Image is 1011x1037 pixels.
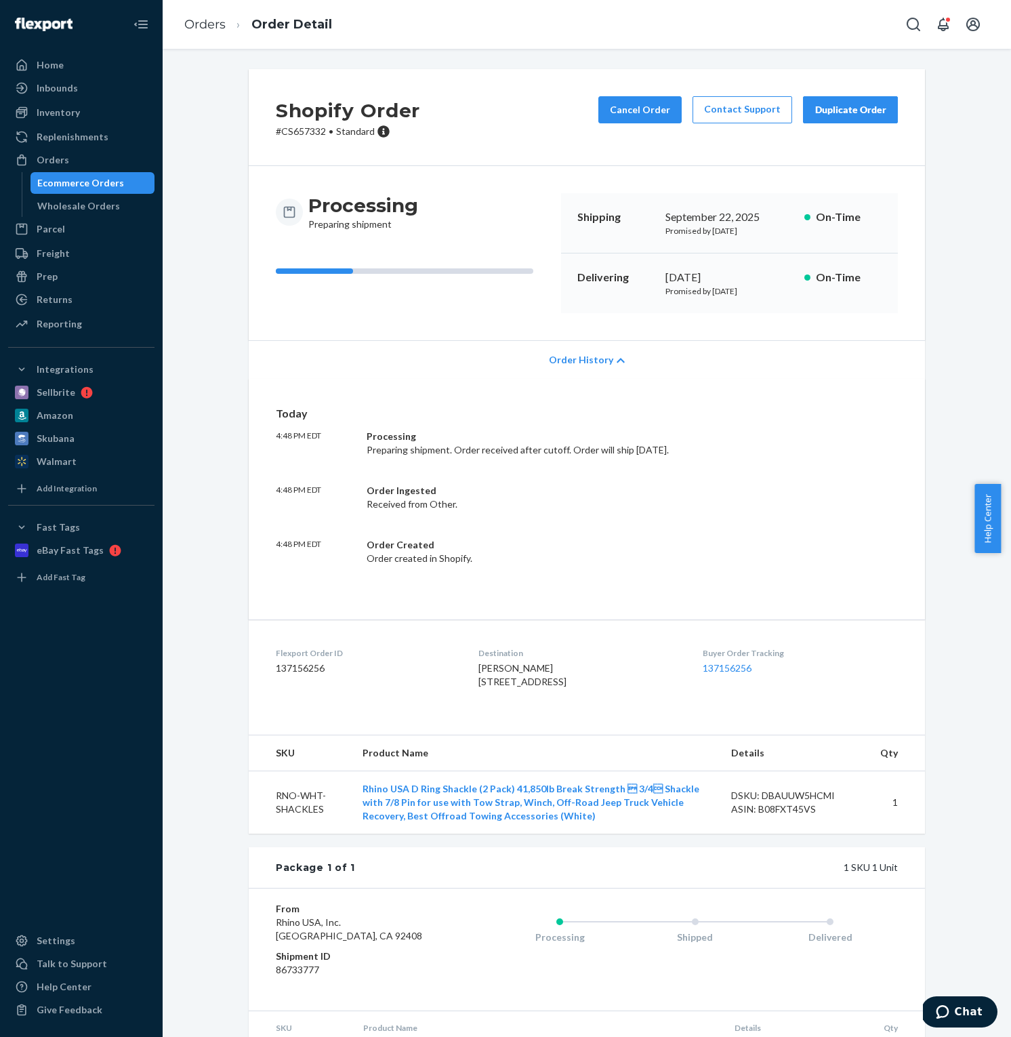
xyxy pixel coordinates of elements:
p: On-Time [816,209,882,225]
dd: 86733777 [276,963,438,977]
th: Product Name [352,735,720,771]
div: Skubana [37,432,75,445]
a: Returns [8,289,154,310]
div: Amazon [37,409,73,422]
a: Replenishments [8,126,154,148]
dt: From [276,902,438,916]
div: Inbounds [37,81,78,95]
ol: breadcrumbs [173,5,343,45]
div: Parcel [37,222,65,236]
button: Duplicate Order [803,96,898,123]
button: Give Feedback [8,999,154,1021]
p: Delivering [577,270,655,285]
button: Fast Tags [8,516,154,538]
a: Amazon [8,405,154,426]
p: Today [276,406,898,422]
div: Replenishments [37,130,108,144]
p: # CS657332 [276,125,420,138]
div: 1 SKU 1 Unit [355,861,898,874]
h3: Processing [308,193,418,218]
a: Walmart [8,451,154,472]
button: Open Search Box [900,11,927,38]
a: Add Integration [8,478,154,500]
div: Received from Other. [367,484,767,511]
button: Open notifications [930,11,957,38]
button: Integrations [8,359,154,380]
div: Processing [367,430,767,443]
a: Orders [8,149,154,171]
a: Wholesale Orders [30,195,155,217]
button: Close Navigation [127,11,154,38]
div: Reporting [37,317,82,331]
a: Settings [8,930,154,952]
a: Freight [8,243,154,264]
div: Order Ingested [367,484,767,497]
a: Rhino USA D Ring Shackle (2 Pack) 41,850lb Break Strength  3/4 Shackle with 7/8 Pin for use wit... [363,783,699,821]
a: Add Fast Tag [8,567,154,588]
p: 4:48 PM EDT [276,430,356,457]
div: Order Created [367,538,767,552]
img: Flexport logo [15,18,73,31]
div: Ecommerce Orders [37,176,124,190]
iframe: Opens a widget where you can chat to one of our agents [923,996,997,1030]
div: Wholesale Orders [37,199,120,213]
th: Qty [869,735,925,771]
a: eBay Fast Tags [8,540,154,561]
p: Promised by [DATE] [665,225,793,237]
div: Returns [37,293,73,306]
div: Order created in Shopify. [367,538,767,565]
div: ASIN: B08FXT45VS [731,802,859,816]
div: Walmart [37,455,77,468]
button: Open account menu [960,11,987,38]
div: Settings [37,934,75,948]
a: Skubana [8,428,154,449]
a: Reporting [8,313,154,335]
div: Delivered [762,931,898,944]
span: Order History [549,353,613,367]
button: Talk to Support [8,953,154,975]
div: Package 1 of 1 [276,861,355,874]
h2: Shopify Order [276,96,420,125]
button: Help Center [974,484,1001,553]
th: Details [720,735,869,771]
div: [DATE] [665,270,793,285]
a: Sellbrite [8,382,154,403]
div: Talk to Support [37,957,107,971]
div: Help Center [37,980,91,994]
td: RNO-WHT-SHACKLES [249,771,352,834]
div: Preparing shipment [308,193,418,231]
p: 4:48 PM EDT [276,484,356,511]
div: Duplicate Order [814,103,886,117]
a: Inbounds [8,77,154,99]
div: Home [37,58,64,72]
dd: 137156256 [276,662,457,675]
p: On-Time [816,270,882,285]
span: Rhino USA, Inc. [GEOGRAPHIC_DATA], CA 92408 [276,916,422,941]
div: Fast Tags [37,521,80,534]
dt: Buyer Order Tracking [703,647,898,659]
div: Inventory [37,106,80,119]
a: Order Detail [251,17,332,32]
a: Ecommerce Orders [30,172,155,194]
div: Sellbrite [37,386,75,399]
button: Cancel Order [598,96,682,123]
div: eBay Fast Tags [37,544,104,557]
div: Shipped [627,931,763,944]
div: Prep [37,270,58,283]
a: Inventory [8,102,154,123]
span: Standard [336,125,375,137]
p: 4:48 PM EDT [276,538,356,565]
div: DSKU: DBAUUW5HCMI [731,789,859,802]
dt: Shipment ID [276,950,438,963]
div: Orders [37,153,69,167]
a: Orders [184,17,226,32]
div: September 22, 2025 [665,209,793,225]
a: 137156256 [703,662,751,674]
dt: Destination [478,647,680,659]
div: Processing [492,931,627,944]
div: Preparing shipment. Order received after cutoff. Order will ship [DATE]. [367,430,767,457]
a: Home [8,54,154,76]
div: Integrations [37,363,94,376]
